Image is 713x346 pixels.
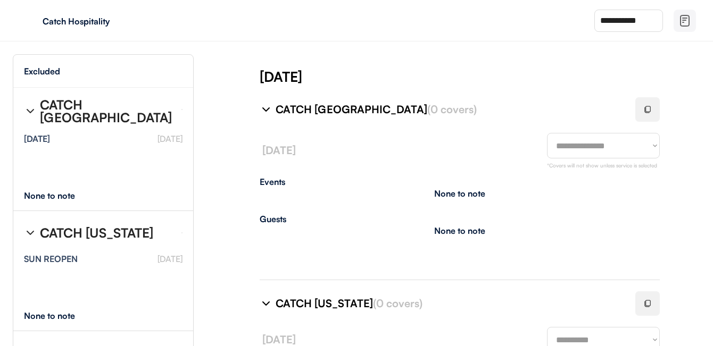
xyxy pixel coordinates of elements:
[260,215,660,223] div: Guests
[373,297,422,310] font: (0 covers)
[434,189,485,198] div: None to note
[260,67,713,86] div: [DATE]
[678,14,691,27] img: file-02.svg
[40,226,153,239] div: CATCH [US_STATE]
[427,103,477,116] font: (0 covers)
[24,67,60,75] div: Excluded
[262,144,296,157] font: [DATE]
[434,226,485,235] div: None to note
[260,178,660,186] div: Events
[260,297,272,310] img: chevron-right%20%281%29.svg
[24,105,37,117] img: chevron-right%20%281%29.svg
[24,226,37,239] img: chevron-right%20%281%29.svg
[24,311,95,320] div: None to note
[260,103,272,116] img: chevron-right%20%281%29.svg
[276,296,623,311] div: CATCH [US_STATE]
[40,98,173,124] div: CATCH [GEOGRAPHIC_DATA]
[276,102,623,117] div: CATCH [GEOGRAPHIC_DATA]
[24,191,95,200] div: None to note
[262,333,296,346] font: [DATE]
[24,255,78,263] div: SUN REOPEN
[547,162,657,168] font: *Covers will not show unless service is selected
[157,254,183,264] font: [DATE]
[24,134,50,143] div: [DATE]
[157,133,183,144] font: [DATE]
[21,12,38,29] img: yH5BAEAAAAALAAAAAABAAEAAAIBRAA7
[43,17,177,26] div: Catch Hospitality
